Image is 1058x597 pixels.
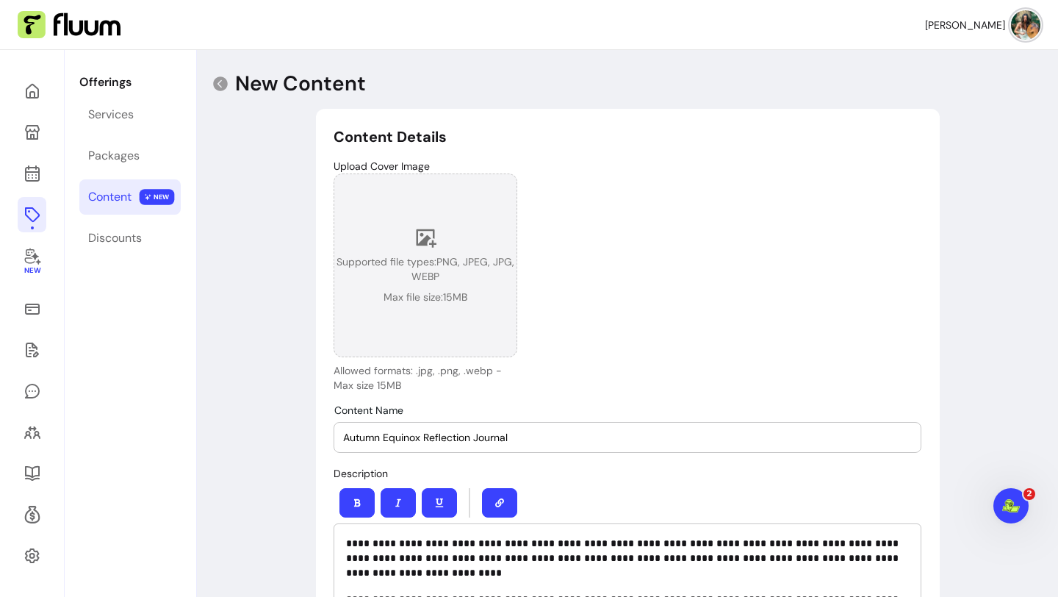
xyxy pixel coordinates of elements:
[1023,488,1035,500] span: 2
[334,159,921,174] p: Upload Cover Image
[18,74,46,109] a: Home
[925,10,1040,40] button: avatar[PERSON_NAME]
[18,291,46,326] a: Sales
[18,415,46,450] a: Clients
[235,71,366,97] p: New Content
[79,97,181,132] a: Services
[24,266,40,276] span: New
[925,18,1005,32] span: [PERSON_NAME]
[334,174,517,357] div: Supported file types:PNG, JPEG, JPG, WEBPMax file size:15MB
[18,156,46,191] a: Calendar
[18,238,46,285] a: New
[334,363,517,393] p: Allowed formats: .jpg, .png, .webp - Max size 15MB
[334,404,403,417] span: Content Name
[993,488,1029,523] iframe: Intercom live chat
[334,126,921,147] h5: Content Details
[140,189,175,205] span: NEW
[88,188,132,206] div: Content
[18,456,46,491] a: Resources
[18,11,120,39] img: Fluum Logo
[18,497,46,532] a: Refer & Earn
[88,147,140,165] div: Packages
[88,106,134,124] div: Services
[343,430,912,445] input: Content Name
[88,229,142,247] div: Discounts
[18,538,46,573] a: Settings
[18,197,46,232] a: Offerings
[334,254,517,284] span: Supported file types: PNG, JPEG, JPG, WEBP
[79,179,181,215] a: Content NEW
[18,373,46,409] a: My Messages
[18,332,46,368] a: Waivers
[79,138,181,174] a: Packages
[18,115,46,150] a: My Page
[1011,10,1040,40] img: avatar
[79,74,181,91] p: Offerings
[79,221,181,256] a: Discounts
[334,467,388,480] span: Description
[384,290,467,304] span: Max file size: 15 MB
